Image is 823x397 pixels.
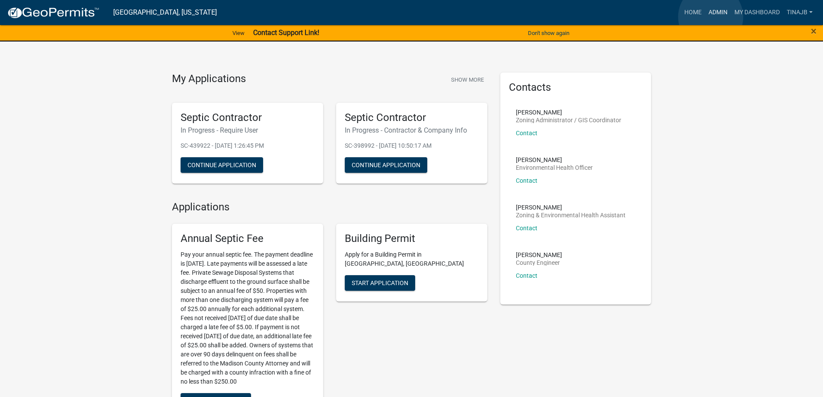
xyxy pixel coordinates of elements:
[181,157,263,173] button: Continue Application
[229,26,248,40] a: View
[181,232,315,245] h5: Annual Septic Fee
[253,29,319,37] strong: Contact Support Link!
[516,260,562,266] p: County Engineer
[448,73,487,87] button: Show More
[516,117,621,123] p: Zoning Administrator / GIS Coordinator
[181,111,315,124] h5: Septic Contractor
[516,252,562,258] p: [PERSON_NAME]
[524,26,573,40] button: Don't show again
[345,111,479,124] h5: Septic Contractor
[516,177,537,184] a: Contact
[345,141,479,150] p: SC-398992 - [DATE] 10:50:17 AM
[783,4,816,21] a: Tinajb
[509,81,643,94] h5: Contacts
[516,225,537,232] a: Contact
[681,4,705,21] a: Home
[172,201,487,213] h4: Applications
[181,141,315,150] p: SC-439922 - [DATE] 1:26:45 PM
[181,126,315,134] h6: In Progress - Require User
[345,275,415,291] button: Start Application
[113,5,217,20] a: [GEOGRAPHIC_DATA], [US_STATE]
[516,109,621,115] p: [PERSON_NAME]
[516,165,593,171] p: Environmental Health Officer
[811,26,817,36] button: Close
[345,250,479,268] p: Apply for a Building Permit in [GEOGRAPHIC_DATA], [GEOGRAPHIC_DATA]
[181,250,315,386] p: Pay your annual septic fee. The payment deadline is [DATE]. Late payments will be assessed a late...
[345,157,427,173] button: Continue Application
[516,130,537,137] a: Contact
[172,73,246,86] h4: My Applications
[516,157,593,163] p: [PERSON_NAME]
[811,25,817,37] span: ×
[731,4,783,21] a: My Dashboard
[705,4,731,21] a: Admin
[516,272,537,279] a: Contact
[345,126,479,134] h6: In Progress - Contractor & Company Info
[345,232,479,245] h5: Building Permit
[516,204,626,210] p: [PERSON_NAME]
[516,212,626,218] p: Zoning & Environmental Health Assistant
[352,279,408,286] span: Start Application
